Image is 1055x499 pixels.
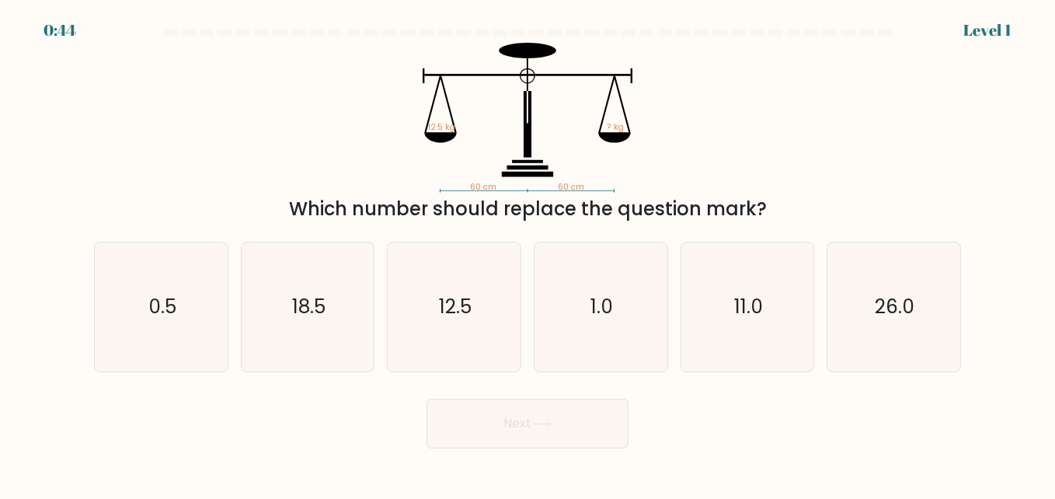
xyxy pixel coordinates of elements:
[590,293,613,320] text: 1.0
[148,293,176,320] text: 0.5
[44,19,76,42] div: 0:44
[103,195,952,223] div: Which number should replace the question mark?
[428,121,455,133] tspan: 12.5 kg
[470,181,496,193] tspan: 60 cm
[292,293,326,320] text: 18.5
[876,293,915,320] text: 26.0
[963,19,1011,42] div: Level 1
[427,399,628,448] button: Next
[734,293,763,320] text: 11.0
[558,181,584,193] tspan: 60 cm
[608,121,624,133] tspan: ? kg
[439,293,472,320] text: 12.5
